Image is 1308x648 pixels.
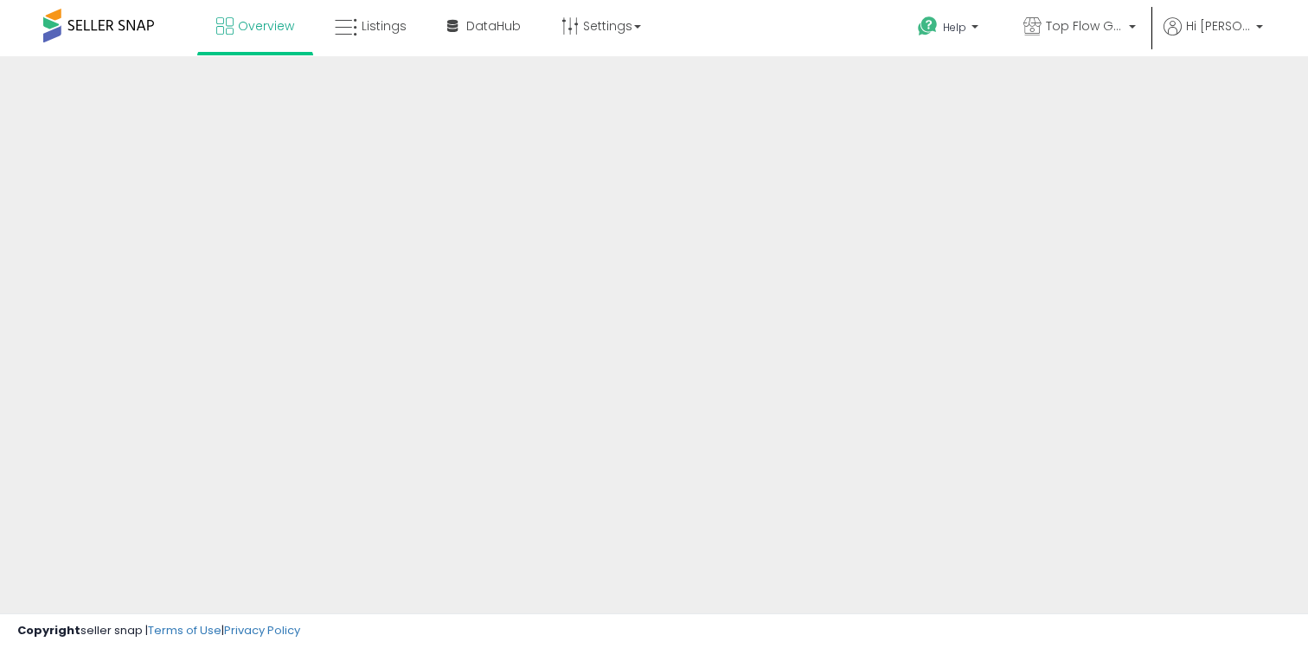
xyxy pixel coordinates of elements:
strong: Copyright [17,622,80,638]
a: Terms of Use [148,622,221,638]
span: Help [943,20,966,35]
a: Help [904,3,996,56]
span: DataHub [466,17,521,35]
span: Overview [238,17,294,35]
a: Privacy Policy [224,622,300,638]
div: seller snap | | [17,623,300,639]
span: Top Flow Group [1046,17,1124,35]
span: Hi [PERSON_NAME] [1186,17,1251,35]
i: Get Help [917,16,939,37]
a: Hi [PERSON_NAME] [1164,17,1263,56]
span: Listings [362,17,407,35]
